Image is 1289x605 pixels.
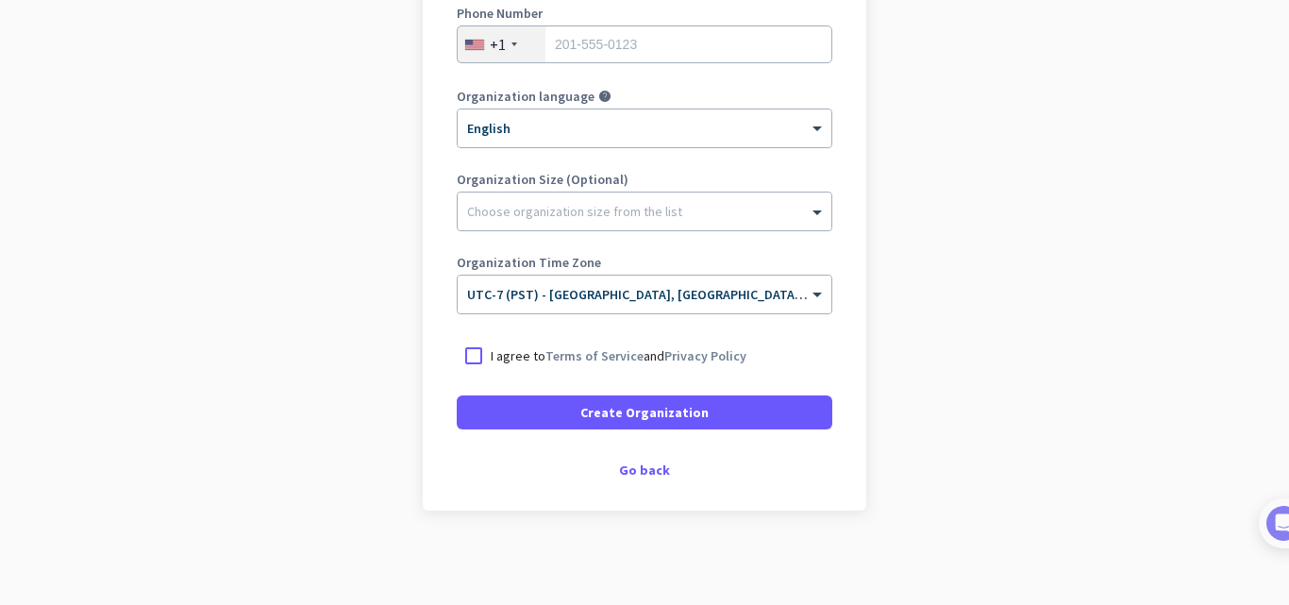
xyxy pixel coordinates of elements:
[457,463,832,477] div: Go back
[491,346,746,365] p: I agree to and
[457,395,832,429] button: Create Organization
[457,7,832,20] label: Phone Number
[457,256,832,269] label: Organization Time Zone
[457,25,832,63] input: 201-555-0123
[580,403,709,422] span: Create Organization
[598,90,611,103] i: help
[664,347,746,364] a: Privacy Policy
[457,173,832,186] label: Organization Size (Optional)
[545,347,644,364] a: Terms of Service
[457,90,594,103] label: Organization language
[490,35,506,54] div: +1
